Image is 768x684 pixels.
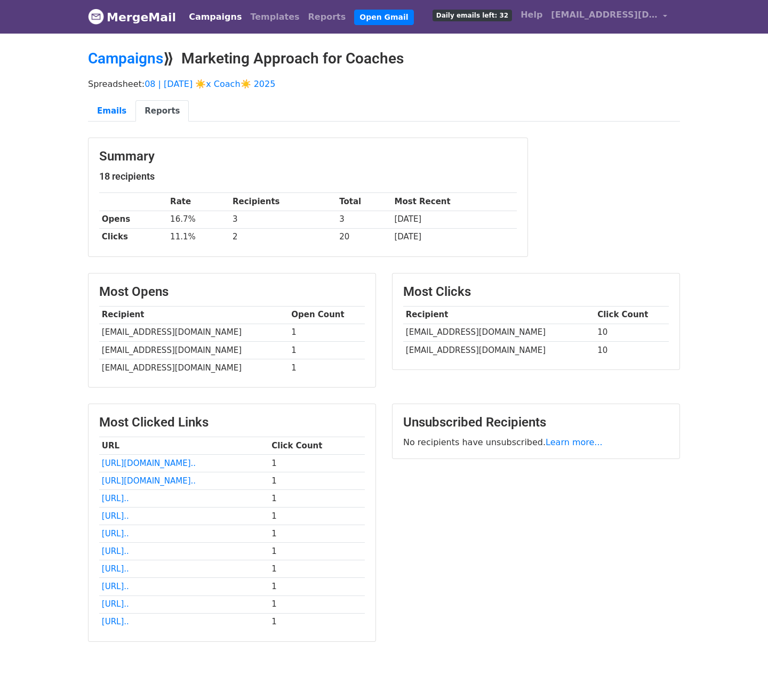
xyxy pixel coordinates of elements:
p: No recipients have unsubscribed. [403,437,669,448]
td: [EMAIL_ADDRESS][DOMAIN_NAME] [403,324,595,341]
th: Click Count [269,437,365,454]
td: 10 [595,324,669,341]
iframe: Chat Widget [715,633,768,684]
a: Emails [88,100,135,122]
span: [EMAIL_ADDRESS][DOMAIN_NAME] [551,9,658,21]
h3: Most Clicks [403,284,669,300]
td: [DATE] [392,228,517,246]
h3: Unsubscribed Recipients [403,415,669,430]
th: Recipient [99,306,289,324]
a: Reports [304,6,350,28]
td: 1 [289,341,365,359]
a: [URL].. [102,617,129,626]
td: 1 [269,578,365,596]
td: 10 [595,341,669,359]
a: [URL].. [102,564,129,574]
th: Total [337,193,391,211]
a: [URL][DOMAIN_NAME].. [102,476,196,486]
a: [URL][DOMAIN_NAME].. [102,458,196,468]
a: 08 | [DATE] ☀️x Coach☀️ 2025 [145,79,275,89]
td: [EMAIL_ADDRESS][DOMAIN_NAME] [403,341,595,359]
h3: Summary [99,149,517,164]
th: Clicks [99,228,167,246]
a: Daily emails left: 32 [428,4,516,26]
a: Reports [135,100,189,122]
th: Most Recent [392,193,517,211]
a: [URL].. [102,546,129,556]
a: [URL].. [102,494,129,503]
td: 1 [269,454,365,472]
th: Rate [167,193,230,211]
td: [EMAIL_ADDRESS][DOMAIN_NAME] [99,359,289,376]
td: 11.1% [167,228,230,246]
td: 1 [269,508,365,525]
span: Daily emails left: 32 [433,10,512,21]
a: Help [516,4,547,26]
a: Campaigns [88,50,163,67]
a: Templates [246,6,303,28]
td: 1 [269,525,365,543]
a: Learn more... [546,437,603,447]
h2: ⟫ Marketing Approach for Coaches [88,50,680,68]
td: [EMAIL_ADDRESS][DOMAIN_NAME] [99,324,289,341]
a: [URL].. [102,511,129,521]
h3: Most Opens [99,284,365,300]
a: Campaigns [185,6,246,28]
img: MergeMail logo [88,9,104,25]
a: [URL].. [102,529,129,538]
td: 20 [337,228,391,246]
td: 3 [230,211,337,228]
th: URL [99,437,269,454]
td: 16.7% [167,211,230,228]
h5: 18 recipients [99,171,517,182]
a: [EMAIL_ADDRESS][DOMAIN_NAME] [547,4,671,29]
td: 1 [269,490,365,508]
td: 1 [269,596,365,613]
th: Recipients [230,193,337,211]
td: 1 [269,613,365,631]
th: Click Count [595,306,669,324]
th: Open Count [289,306,365,324]
a: MergeMail [88,6,176,28]
h3: Most Clicked Links [99,415,365,430]
th: Recipient [403,306,595,324]
td: 1 [289,324,365,341]
td: [EMAIL_ADDRESS][DOMAIN_NAME] [99,341,289,359]
a: Open Gmail [354,10,413,25]
a: [URL].. [102,599,129,609]
td: 1 [269,472,365,489]
p: Spreadsheet: [88,78,680,90]
td: [DATE] [392,211,517,228]
td: 2 [230,228,337,246]
td: 1 [289,359,365,376]
td: 3 [337,211,391,228]
td: 1 [269,560,365,578]
a: [URL].. [102,582,129,591]
th: Opens [99,211,167,228]
td: 1 [269,543,365,560]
